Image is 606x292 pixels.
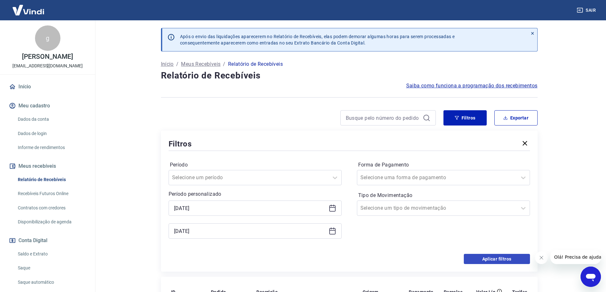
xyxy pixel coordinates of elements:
[494,110,538,126] button: Exportar
[15,173,87,186] a: Relatório de Recebíveis
[4,4,53,10] span: Olá! Precisa de ajuda?
[35,25,60,51] div: g
[15,261,87,275] a: Saque
[12,63,83,69] p: [EMAIL_ADDRESS][DOMAIN_NAME]
[169,190,342,198] p: Período personalizado
[180,33,455,46] p: Após o envio das liquidações aparecerem no Relatório de Recebíveis, elas podem demorar algumas ho...
[8,234,87,248] button: Conta Digital
[464,254,530,264] button: Aplicar filtros
[161,60,174,68] a: Início
[8,0,49,20] img: Vindi
[22,53,73,60] p: [PERSON_NAME]
[358,161,529,169] label: Forma de Pagamento
[8,80,87,94] a: Início
[228,60,283,68] p: Relatório de Recebíveis
[406,82,538,90] a: Saiba como funciona a programação dos recebimentos
[443,110,487,126] button: Filtros
[535,251,548,264] iframe: Fechar mensagem
[170,161,340,169] label: Período
[15,141,87,154] a: Informe de rendimentos
[174,203,326,213] input: Data inicial
[181,60,220,68] a: Meus Recebíveis
[8,159,87,173] button: Meus recebíveis
[15,187,87,200] a: Recebíveis Futuros Online
[15,276,87,289] a: Saque automático
[15,113,87,126] a: Dados da conta
[575,4,598,16] button: Sair
[176,60,178,68] p: /
[346,113,420,123] input: Busque pelo número do pedido
[223,60,225,68] p: /
[550,250,601,264] iframe: Mensagem da empresa
[161,69,538,82] h4: Relatório de Recebíveis
[358,192,529,199] label: Tipo de Movimentação
[174,226,326,236] input: Data final
[8,99,87,113] button: Meu cadastro
[15,127,87,140] a: Dados de login
[15,215,87,228] a: Disponibilização de agenda
[15,248,87,261] a: Saldo e Extrato
[169,139,192,149] h5: Filtros
[581,267,601,287] iframe: Botão para abrir a janela de mensagens
[15,201,87,214] a: Contratos com credores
